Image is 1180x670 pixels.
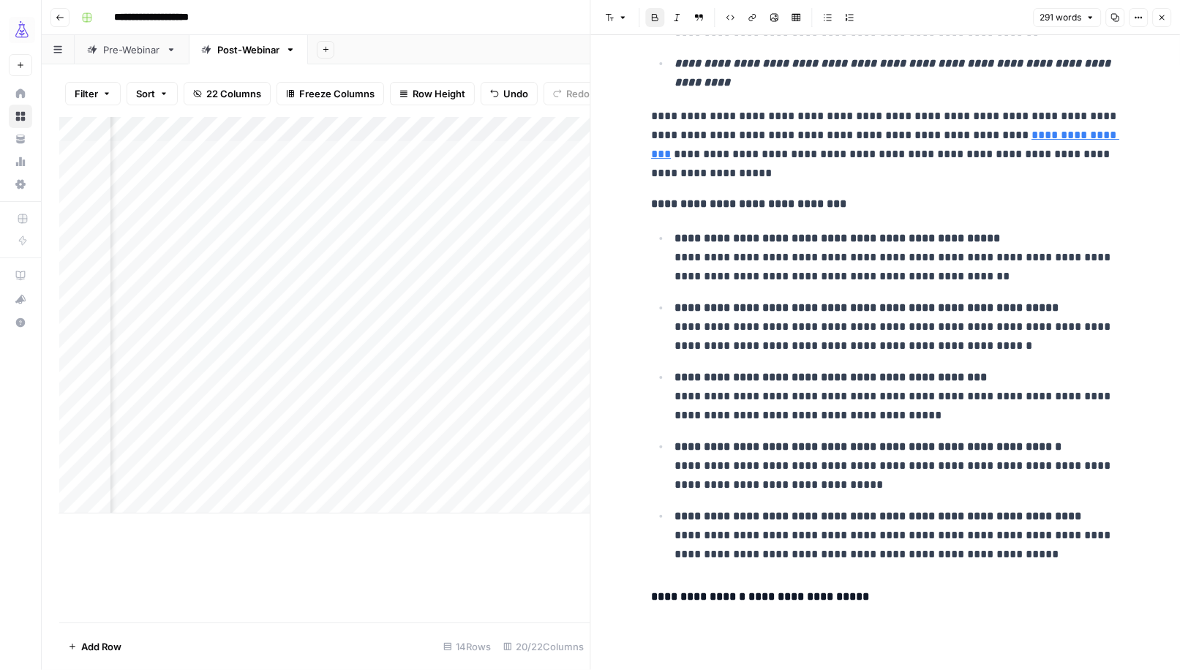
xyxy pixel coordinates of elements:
[544,82,599,105] button: Redo
[10,288,31,310] div: What's new?
[9,127,32,151] a: Your Data
[184,82,271,105] button: 22 Columns
[206,86,261,101] span: 22 Columns
[9,105,32,128] a: Browse
[81,639,121,654] span: Add Row
[413,86,465,101] span: Row Height
[9,82,32,105] a: Home
[65,82,121,105] button: Filter
[1040,11,1081,24] span: 291 words
[481,82,538,105] button: Undo
[299,86,375,101] span: Freeze Columns
[390,82,475,105] button: Row Height
[127,82,178,105] button: Sort
[9,264,32,287] a: AirOps Academy
[189,35,308,64] a: Post-Webinar
[9,17,35,43] img: AirOps Growth Logo
[9,311,32,334] button: Help + Support
[503,86,528,101] span: Undo
[59,635,130,658] button: Add Row
[566,86,590,101] span: Redo
[75,86,98,101] span: Filter
[437,635,497,658] div: 14 Rows
[136,86,155,101] span: Sort
[1033,8,1101,27] button: 291 words
[75,35,189,64] a: Pre-Webinar
[217,42,279,57] div: Post-Webinar
[277,82,384,105] button: Freeze Columns
[497,635,590,658] div: 20/22 Columns
[9,287,32,311] button: What's new?
[9,12,32,48] button: Workspace: AirOps Growth
[103,42,160,57] div: Pre-Webinar
[9,173,32,196] a: Settings
[9,150,32,173] a: Usage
